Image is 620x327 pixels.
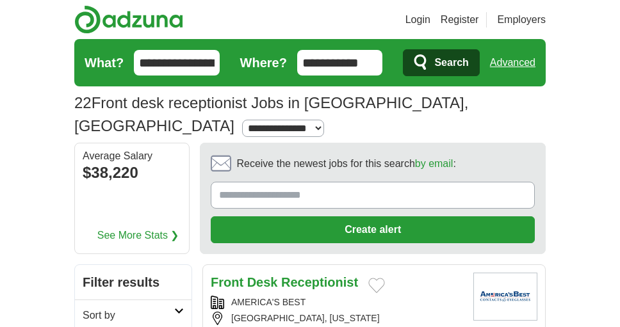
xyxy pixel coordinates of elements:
[211,216,535,243] button: Create alert
[97,228,179,243] a: See More Stats ❯
[231,297,306,307] a: AMERICA'S BEST
[405,12,430,28] a: Login
[415,158,453,169] a: by email
[83,151,181,161] div: Average Salary
[83,161,181,184] div: $38,220
[473,273,537,321] img: America's Best logo
[236,156,455,171] span: Receive the newest jobs for this search :
[85,53,124,72] label: What?
[403,49,479,76] button: Search
[247,275,278,289] strong: Desk
[74,94,468,134] h1: Front desk receptionist Jobs in [GEOGRAPHIC_DATA], [GEOGRAPHIC_DATA]
[211,275,243,289] strong: Front
[75,265,192,299] h2: Filter results
[281,275,358,289] strong: Receptionist
[240,53,287,72] label: Where?
[211,275,358,289] a: Front Desk Receptionist
[74,92,92,115] span: 22
[211,312,463,325] div: [GEOGRAPHIC_DATA], [US_STATE]
[490,50,535,76] a: Advanced
[74,5,183,34] img: Adzuna logo
[497,12,546,28] a: Employers
[83,308,174,323] h2: Sort by
[441,12,479,28] a: Register
[434,50,468,76] span: Search
[368,278,385,293] button: Add to favorite jobs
